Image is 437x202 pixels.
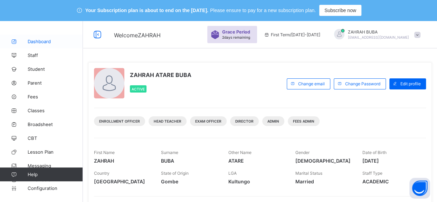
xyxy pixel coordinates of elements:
[130,71,191,78] span: ZAHRAH ATARE BUBA
[267,119,279,123] span: Admin
[400,81,421,86] span: Edit profile
[222,29,250,35] span: Grace Period
[28,39,83,44] span: Dashboard
[228,179,285,184] span: Kultungo
[228,171,236,176] span: LGA
[324,8,356,13] span: Subscribe now
[228,150,251,155] span: Other Name
[345,81,380,86] span: Change Password
[28,52,83,58] span: Staff
[211,30,219,39] img: sticker-purple.71386a28dfed39d6af7621340158ba97.svg
[114,32,161,39] span: Welcome ZAHRAH
[161,150,178,155] span: Surname
[195,119,221,123] span: Exam Officer
[161,179,218,184] span: Gombe
[28,80,83,86] span: Parent
[99,119,140,123] span: Enrollment Officer
[295,158,352,164] span: [DEMOGRAPHIC_DATA]
[295,179,352,184] span: Married
[85,8,208,13] span: Your Subscription plan is about to end on the [DATE].
[94,171,110,176] span: Country
[28,94,83,99] span: Fees
[348,35,409,39] span: [EMAIL_ADDRESS][DOMAIN_NAME]
[228,158,285,164] span: ATARE
[154,119,181,123] span: Head Teacher
[94,158,151,164] span: ZAHRAH
[28,135,83,141] span: CBT
[295,150,310,155] span: Gender
[409,178,430,199] button: Open asap
[28,163,83,169] span: Messaging
[94,179,151,184] span: [GEOGRAPHIC_DATA]
[235,119,254,123] span: DIRECTOR
[362,158,419,164] span: [DATE]
[362,179,419,184] span: ACADEMIC
[161,158,218,164] span: BUBA
[327,29,424,40] div: ZAHRAHBUBA
[28,185,83,191] span: Configuration
[28,172,83,177] span: Help
[222,35,250,39] span: 2 days remaining
[348,29,409,35] span: ZAHRAH BUBA
[210,8,316,13] span: Please ensure to pay for a new subscription plan.
[293,119,314,123] span: Fees Admin
[295,171,322,176] span: Marital Status
[132,87,145,91] span: Active
[28,149,83,155] span: Lesson Plan
[94,150,115,155] span: First Name
[264,32,320,37] span: session/term information
[28,66,83,72] span: Student
[362,150,387,155] span: Date of Birth
[28,122,83,127] span: Broadsheet
[362,171,382,176] span: Staff Type
[298,81,325,86] span: Change email
[28,108,83,113] span: Classes
[161,171,189,176] span: State of Origin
